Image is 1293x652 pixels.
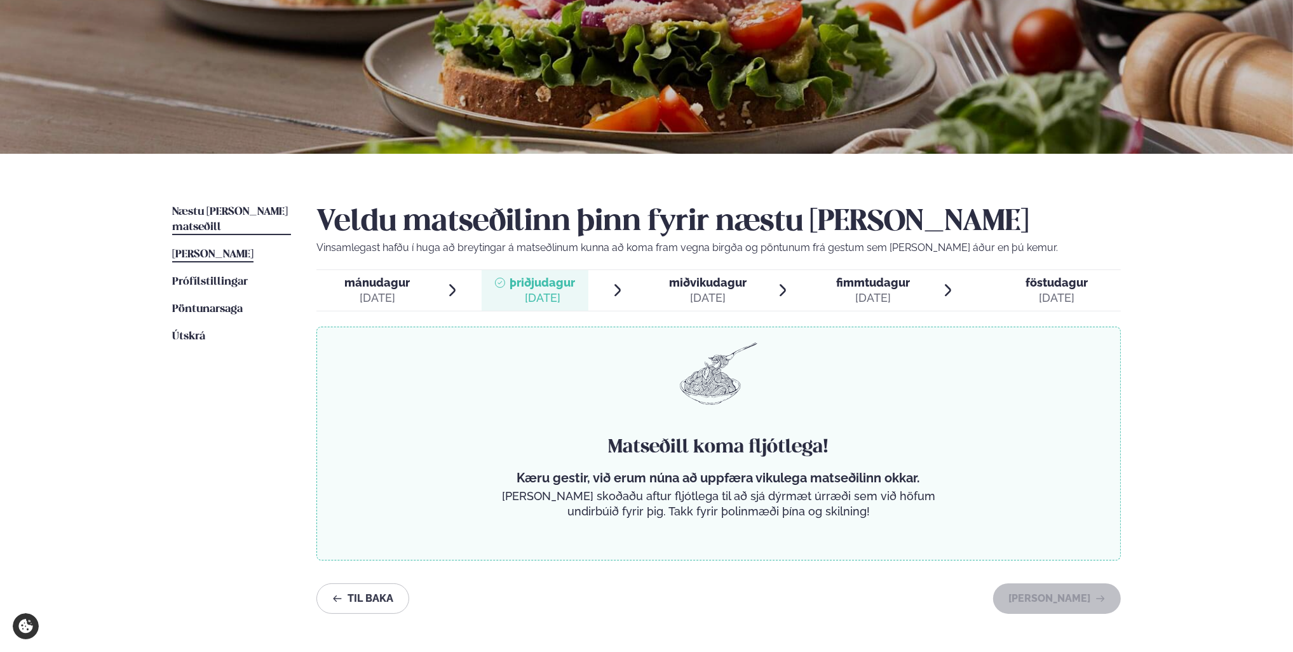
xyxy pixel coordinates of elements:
[172,304,243,315] span: Pöntunarsaga
[172,276,248,287] span: Prófílstillingar
[497,470,940,486] p: Kæru gestir, við erum núna að uppfæra vikulega matseðilinn okkar.
[836,276,910,289] span: fimmtudagur
[510,276,576,289] span: þriðjudagur
[172,205,291,235] a: Næstu [PERSON_NAME] matseðill
[316,205,1121,240] h2: Veldu matseðilinn þinn fyrir næstu [PERSON_NAME]
[316,240,1121,255] p: Vinsamlegast hafðu í huga að breytingar á matseðlinum kunna að koma fram vegna birgða og pöntunum...
[1026,276,1088,289] span: föstudagur
[316,583,409,614] button: Til baka
[680,343,757,405] img: pasta
[345,276,410,289] span: mánudagur
[172,249,254,260] span: [PERSON_NAME]
[497,435,940,460] h4: Matseðill koma fljótlega!
[172,275,248,290] a: Prófílstillingar
[497,489,940,519] p: [PERSON_NAME] skoðaðu aftur fljótlega til að sjá dýrmæt úrræði sem við höfum undirbúið fyrir þig....
[669,276,747,289] span: miðvikudagur
[172,329,205,344] a: Útskrá
[669,290,747,306] div: [DATE]
[13,613,39,639] a: Cookie settings
[510,290,576,306] div: [DATE]
[172,207,288,233] span: Næstu [PERSON_NAME] matseðill
[172,247,254,262] a: [PERSON_NAME]
[1026,290,1088,306] div: [DATE]
[345,290,410,306] div: [DATE]
[993,583,1121,614] button: [PERSON_NAME]
[836,290,910,306] div: [DATE]
[172,302,243,317] a: Pöntunarsaga
[172,331,205,342] span: Útskrá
